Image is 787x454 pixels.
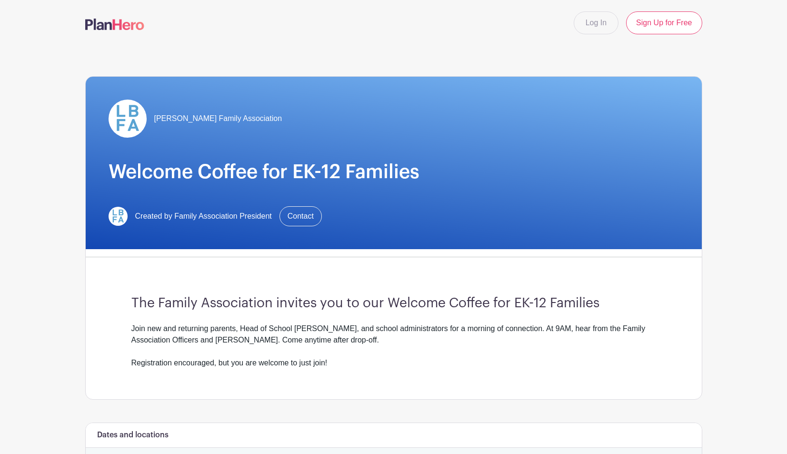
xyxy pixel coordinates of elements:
a: Contact [279,206,322,226]
a: Log In [574,11,618,34]
img: logo-507f7623f17ff9eddc593b1ce0a138ce2505c220e1c5a4e2b4648c50719b7d32.svg [85,19,144,30]
a: Sign Up for Free [626,11,702,34]
h3: The Family Association invites you to our Welcome Coffee for EK-12 Families [131,295,656,312]
span: [PERSON_NAME] Family Association [154,113,282,124]
div: Join new and returning parents, Head of School [PERSON_NAME], and school administrators for a mor... [131,323,656,369]
h1: Welcome Coffee for EK-12 Families [109,161,679,183]
span: Created by Family Association President [135,211,272,222]
img: LBFArev.png [109,207,128,226]
h6: Dates and locations [97,431,169,440]
img: LBFArev.png [109,100,147,138]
